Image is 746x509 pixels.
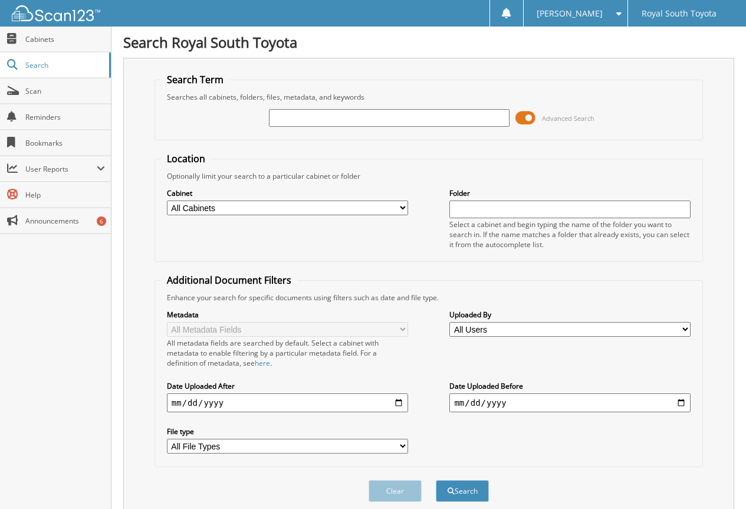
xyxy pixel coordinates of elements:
[369,480,422,502] button: Clear
[161,274,297,287] legend: Additional Document Filters
[161,293,696,303] div: Enhance your search for specific documents using filters such as date and file type.
[449,393,691,412] input: end
[161,152,211,165] legend: Location
[167,188,408,198] label: Cabinet
[25,60,103,70] span: Search
[25,216,105,226] span: Announcements
[167,381,408,391] label: Date Uploaded After
[449,381,691,391] label: Date Uploaded Before
[161,92,696,102] div: Searches all cabinets, folders, files, metadata, and keywords
[167,393,408,412] input: start
[161,73,229,86] legend: Search Term
[537,10,603,17] span: [PERSON_NAME]
[449,188,691,198] label: Folder
[123,32,734,52] h1: Search Royal South Toyota
[642,10,717,17] span: Royal South Toyota
[255,358,270,368] a: here
[161,171,696,181] div: Optionally limit your search to a particular cabinet or folder
[167,426,408,436] label: File type
[167,310,408,320] label: Metadata
[25,138,105,148] span: Bookmarks
[25,86,105,96] span: Scan
[25,112,105,122] span: Reminders
[97,216,106,226] div: 6
[167,338,408,368] div: All metadata fields are searched by default. Select a cabinet with metadata to enable filtering b...
[436,480,489,502] button: Search
[25,164,97,174] span: User Reports
[449,310,691,320] label: Uploaded By
[25,34,105,44] span: Cabinets
[542,114,594,123] span: Advanced Search
[449,219,691,249] div: Select a cabinet and begin typing the name of the folder you want to search in. If the name match...
[12,5,100,21] img: scan123-logo-white.svg
[25,190,105,200] span: Help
